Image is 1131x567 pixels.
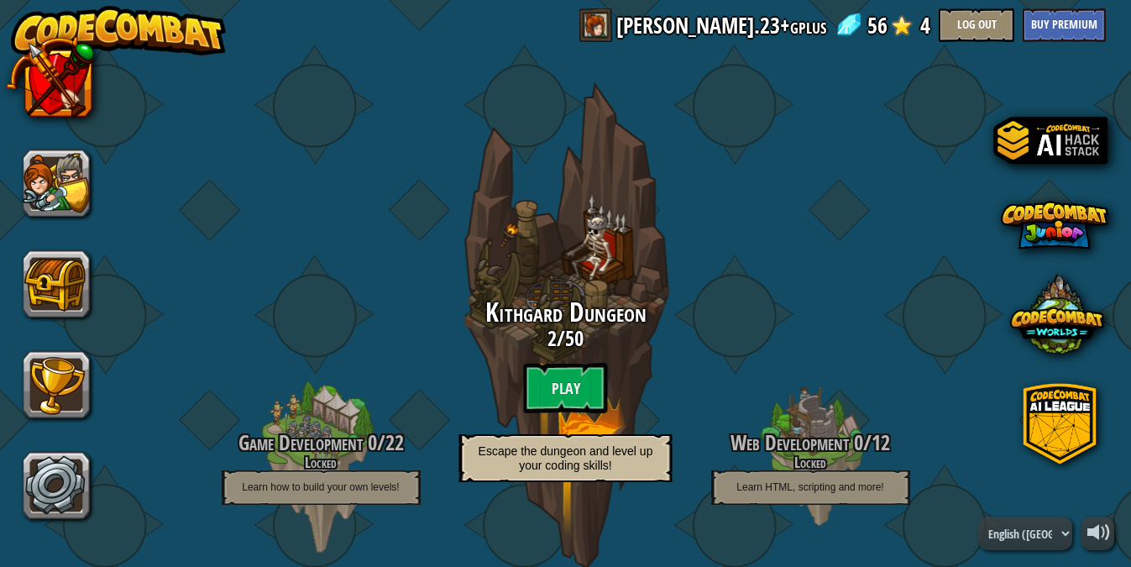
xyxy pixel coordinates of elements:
[978,517,1072,550] select: Languages
[849,428,863,457] span: 0
[565,324,584,353] span: 50
[238,428,363,457] span: Game Development
[479,444,653,472] span: Escape the dungeon and level up your coding skills!
[524,363,608,413] btn: Play
[736,481,883,493] span: Learn HTML, scripting and more!
[363,428,377,457] span: 0
[547,324,557,353] span: 2
[616,8,826,42] a: [PERSON_NAME].23+gplus
[939,8,1014,42] button: Log Out
[872,428,890,457] span: 12
[485,294,647,330] span: Kithgard Dungeon
[385,428,404,457] span: 22
[678,454,944,470] h4: Locked
[730,428,849,457] span: Web Development
[920,8,930,42] span: 4
[188,454,454,470] h4: Locked
[1023,8,1106,42] button: Buy Premium
[678,432,944,454] h3: /
[432,328,699,350] h3: /
[867,8,888,42] span: 56
[188,432,454,454] h3: /
[1081,517,1114,550] button: Adjust volume
[242,481,399,493] span: Learn how to build your own levels!
[11,6,226,56] img: CodeCombat - Learn how to code by playing a game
